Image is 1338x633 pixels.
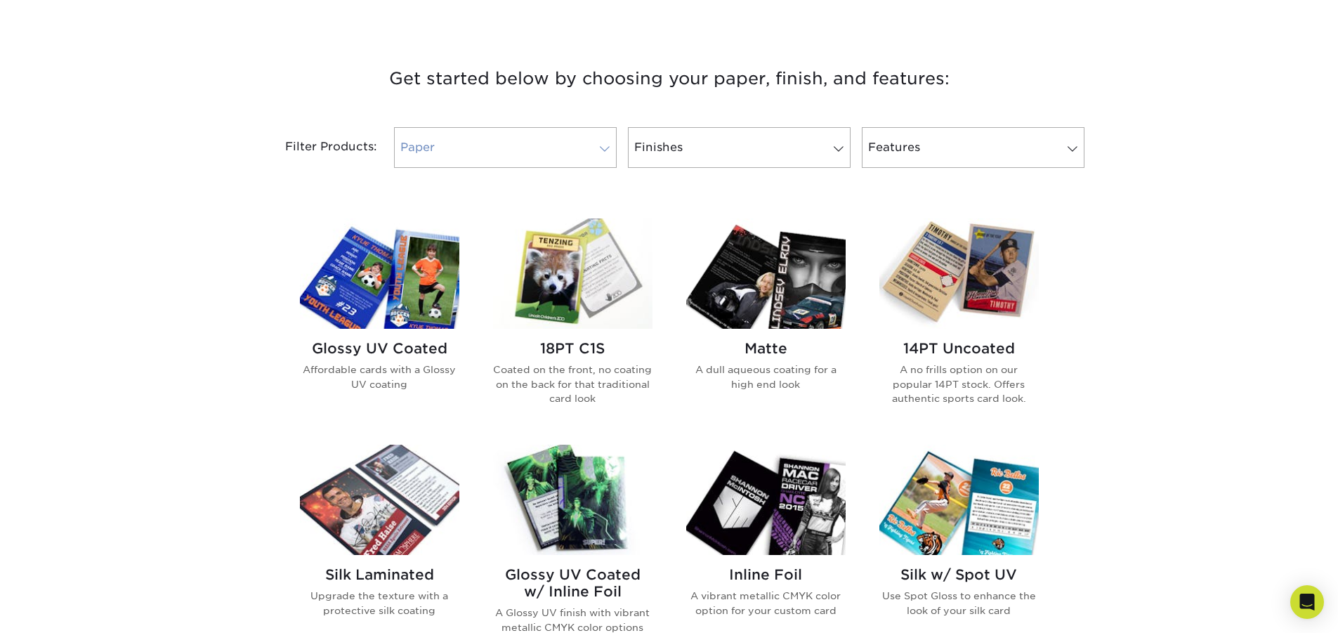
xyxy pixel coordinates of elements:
[686,445,846,555] img: Inline Foil Trading Cards
[686,363,846,391] p: A dull aqueous coating for a high end look
[628,127,851,168] a: Finishes
[300,589,459,618] p: Upgrade the texture with a protective silk coating
[300,340,459,357] h2: Glossy UV Coated
[879,589,1039,618] p: Use Spot Gloss to enhance the look of your silk card
[879,566,1039,583] h2: Silk w/ Spot UV
[493,340,652,357] h2: 18PT C1S
[248,127,388,168] div: Filter Products:
[300,218,459,329] img: Glossy UV Coated Trading Cards
[1290,585,1324,619] div: Open Intercom Messenger
[862,127,1084,168] a: Features
[300,566,459,583] h2: Silk Laminated
[879,218,1039,329] img: 14PT Uncoated Trading Cards
[686,566,846,583] h2: Inline Foil
[686,218,846,329] img: Matte Trading Cards
[493,218,652,329] img: 18PT C1S Trading Cards
[879,363,1039,405] p: A no frills option on our popular 14PT stock. Offers authentic sports card look.
[300,218,459,428] a: Glossy UV Coated Trading Cards Glossy UV Coated Affordable cards with a Glossy UV coating
[493,445,652,555] img: Glossy UV Coated w/ Inline Foil Trading Cards
[879,445,1039,555] img: Silk w/ Spot UV Trading Cards
[879,218,1039,428] a: 14PT Uncoated Trading Cards 14PT Uncoated A no frills option on our popular 14PT stock. Offers au...
[394,127,617,168] a: Paper
[493,363,652,405] p: Coated on the front, no coating on the back for that traditional card look
[258,47,1080,110] h3: Get started below by choosing your paper, finish, and features:
[493,218,652,428] a: 18PT C1S Trading Cards 18PT C1S Coated on the front, no coating on the back for that traditional ...
[686,589,846,618] p: A vibrant metallic CMYK color option for your custom card
[493,566,652,600] h2: Glossy UV Coated w/ Inline Foil
[879,340,1039,357] h2: 14PT Uncoated
[300,445,459,555] img: Silk Laminated Trading Cards
[686,218,846,428] a: Matte Trading Cards Matte A dull aqueous coating for a high end look
[686,340,846,357] h2: Matte
[4,590,119,628] iframe: Google Customer Reviews
[300,363,459,391] p: Affordable cards with a Glossy UV coating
